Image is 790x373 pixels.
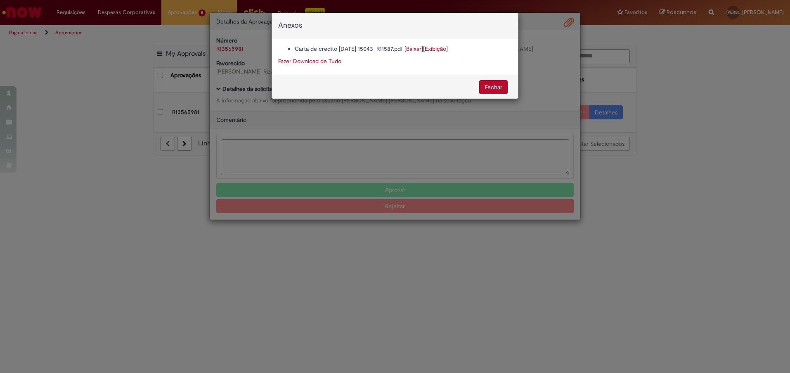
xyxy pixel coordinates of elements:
[406,45,421,52] a: Baixar
[278,57,341,65] a: Fazer Download de Tudo
[423,45,448,52] span: [ ]
[425,45,446,52] a: Exibição
[278,21,512,30] h4: Anexos
[479,80,508,94] button: Fechar
[295,45,512,53] li: Carta de credito [DATE] 15043_R11587.pdf [ ]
